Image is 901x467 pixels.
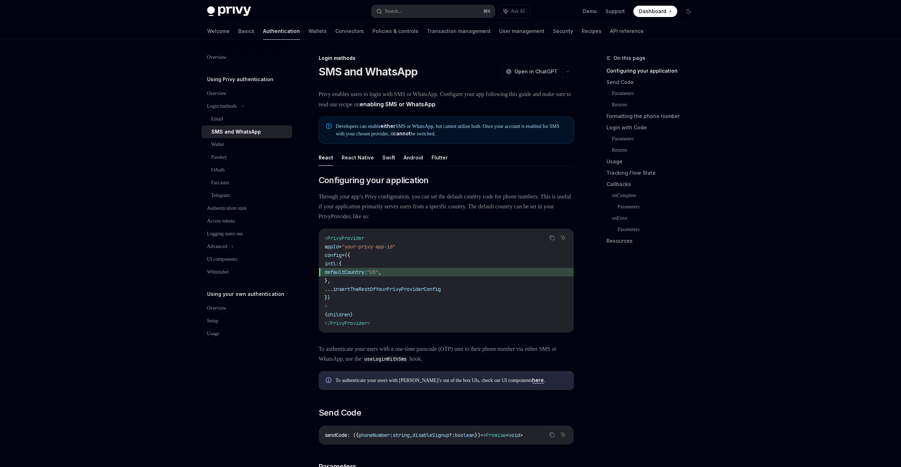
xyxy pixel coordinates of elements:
button: React [319,149,333,166]
a: Recipes [582,23,601,40]
span: }, [325,277,330,284]
span: defaultCountry: [325,269,367,275]
button: Copy the contents from the code block [547,430,557,439]
div: Overview [207,89,227,98]
a: onError [612,213,700,224]
button: Swift [382,149,395,166]
a: API reference [610,23,644,40]
a: UI components [201,253,292,266]
span: Dashboard [639,8,666,15]
span: void [509,432,520,438]
a: Overview [201,87,292,100]
a: Access tokens [201,215,292,227]
span: Configuring your application [319,175,429,186]
div: Passkey [211,153,227,162]
span: , [410,432,412,438]
a: Usage [201,327,292,340]
span: To authenticate your users with a one-time passcode (OTP) sent to their phone number via either S... [319,344,574,364]
div: Email [211,115,223,123]
span: } [325,294,327,301]
span: boolean [455,432,475,438]
button: Ask AI [559,233,568,242]
a: Returns [612,145,700,156]
span: Privy enables users to login with SMS or WhatsApp. Configure your app following this guide and ma... [319,89,574,109]
a: Support [605,8,625,15]
a: Overview [201,302,292,315]
span: To authenticate your users with [PERSON_NAME]’s out of the box UIs, check out UI components . [336,377,567,384]
span: "your-privy-app-id" [342,243,395,250]
span: </ [325,320,330,326]
span: ?: [449,432,455,438]
span: > [367,320,370,326]
a: Send Code [606,77,700,88]
div: Whitelabel [207,268,229,276]
span: < [506,432,509,438]
span: { [339,260,342,267]
a: Formatting the phone number [606,111,700,122]
span: Open in ChatGPT [514,68,558,75]
h5: Using your own authentication [207,290,284,298]
span: Through your app’s Privy configuration, you can set the default country code for phone numbers. T... [319,192,574,221]
span: insertTheRestOfYourPrivyProviderConfig [333,286,441,292]
span: = [339,243,342,250]
div: Advanced [207,242,227,251]
span: }) [475,432,480,438]
button: Ask AI [498,5,530,18]
span: disableSignup [412,432,449,438]
a: Resources [606,235,700,247]
button: React Native [342,149,374,166]
span: : ({ [347,432,359,438]
a: Basics [238,23,255,40]
span: children [327,311,350,318]
span: } [327,294,330,301]
a: Setup [201,315,292,327]
a: Tracking Flow State [606,167,700,179]
span: config [325,252,342,258]
span: PrivyProvider [327,235,364,241]
button: Flutter [432,149,448,166]
a: Returns [612,99,700,111]
a: Passkey [201,151,292,164]
a: Policies & controls [372,23,418,40]
a: Authentication [263,23,300,40]
span: On this page [614,54,645,62]
a: Whitelabel [201,266,292,278]
span: Promise [486,432,506,438]
svg: Info [326,377,333,384]
span: { [344,252,347,258]
a: Callbacks [606,179,700,190]
a: enabling SMS or WhatsApp [360,101,435,108]
span: Developers can enable SMS or WhatsApp, but cannot utilize both. Once your account is enabled for ... [336,123,566,137]
button: Search...⌘K [371,5,495,18]
a: SMS and WhatsApp [201,125,292,138]
a: Email [201,113,292,125]
a: Dashboard [633,6,677,17]
span: , [378,269,381,275]
button: Open in ChatGPT [501,66,562,78]
div: Overview [207,304,227,313]
div: OAuth [211,166,225,174]
span: { [325,311,327,318]
span: Ask AI [511,8,525,15]
a: Wallets [308,23,327,40]
span: intl: [325,260,339,267]
span: : [390,432,393,438]
span: > [325,303,327,309]
span: = [342,252,344,258]
a: Telegram [201,189,292,202]
a: Parameters [618,224,700,235]
a: Configuring your application [606,65,700,77]
div: SMS and WhatsApp [211,128,261,136]
a: Wallet [201,138,292,151]
span: sendCode [325,432,347,438]
span: > [520,432,523,438]
div: Wallet [211,140,224,149]
h1: SMS and WhatsApp [319,65,418,78]
a: Login with Code [606,122,700,133]
span: } [350,311,353,318]
strong: either [381,123,395,129]
a: Welcome [207,23,230,40]
a: Authentication state [201,202,292,215]
button: Android [404,149,423,166]
svg: Note [326,123,332,129]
